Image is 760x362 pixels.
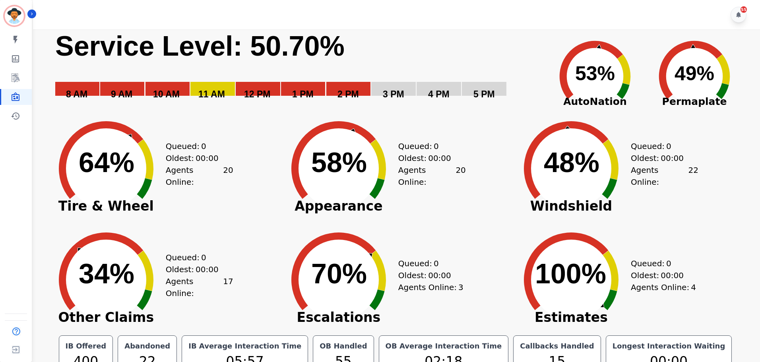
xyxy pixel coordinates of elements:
text: Service Level: 50.70% [55,31,345,62]
div: Oldest: [398,269,458,281]
span: 00:00 [428,152,451,164]
span: 00:00 [661,269,684,281]
div: Queued: [398,257,458,269]
text: 1 PM [292,89,314,99]
text: 48% [544,147,599,178]
text: 8 AM [66,89,87,99]
div: Agents Online: [398,164,466,188]
div: OB Handled [318,341,368,352]
span: 00:00 [661,152,684,164]
span: 0 [666,257,671,269]
div: Oldest: [398,152,458,164]
span: 00:00 [196,152,219,164]
div: Longest Interaction Waiting [611,341,727,352]
span: Windshield [512,202,631,210]
div: IB Average Interaction Time [187,341,303,352]
div: Queued: [398,140,458,152]
div: OB Average Interaction Time [384,341,504,352]
text: 10 AM [153,89,180,99]
span: 0 [434,257,439,269]
div: Oldest: [631,269,690,281]
span: Appearance [279,202,398,210]
div: Queued: [166,252,225,263]
text: 49% [675,62,714,85]
span: 3 [458,281,463,293]
text: 11 AM [198,89,225,99]
span: 4 [691,281,696,293]
div: Callbacks Handled [518,341,596,352]
text: 9 AM [111,89,132,99]
div: Agents Online: [166,164,233,188]
span: 20 [456,164,465,188]
span: 00:00 [196,263,219,275]
div: Oldest: [631,152,690,164]
text: 5 PM [473,89,495,99]
div: Agents Online: [631,281,698,293]
span: 00:00 [428,269,451,281]
div: 55 [741,6,747,13]
text: 34% [79,258,134,289]
div: Agents Online: [398,281,466,293]
div: Agents Online: [166,275,233,299]
text: 58% [311,147,367,178]
span: Tire & Wheel [47,202,166,210]
div: Oldest: [166,152,225,164]
div: Queued: [631,257,690,269]
div: Agents Online: [631,164,698,188]
svg: Service Level: 0% [54,29,544,111]
span: 0 [666,140,671,152]
text: 4 PM [428,89,450,99]
div: Oldest: [166,263,225,275]
text: 70% [311,258,367,289]
span: Permaplate [645,94,744,109]
div: Abandoned [123,341,172,352]
span: Other Claims [47,314,166,321]
img: Bordered avatar [5,6,24,25]
span: 22 [688,164,698,188]
div: Queued: [631,140,690,152]
text: 12 PM [244,89,270,99]
div: IB Offered [64,341,108,352]
span: 20 [223,164,233,188]
div: Queued: [166,140,225,152]
span: 0 [201,252,206,263]
text: 100% [535,258,606,289]
text: 64% [79,147,134,178]
span: 0 [201,140,206,152]
span: Estimates [512,314,631,321]
text: 3 PM [383,89,404,99]
span: 0 [434,140,439,152]
text: 53% [575,62,615,85]
span: AutoNation [545,94,645,109]
span: 17 [223,275,233,299]
text: 2 PM [337,89,359,99]
span: Escalations [279,314,398,321]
